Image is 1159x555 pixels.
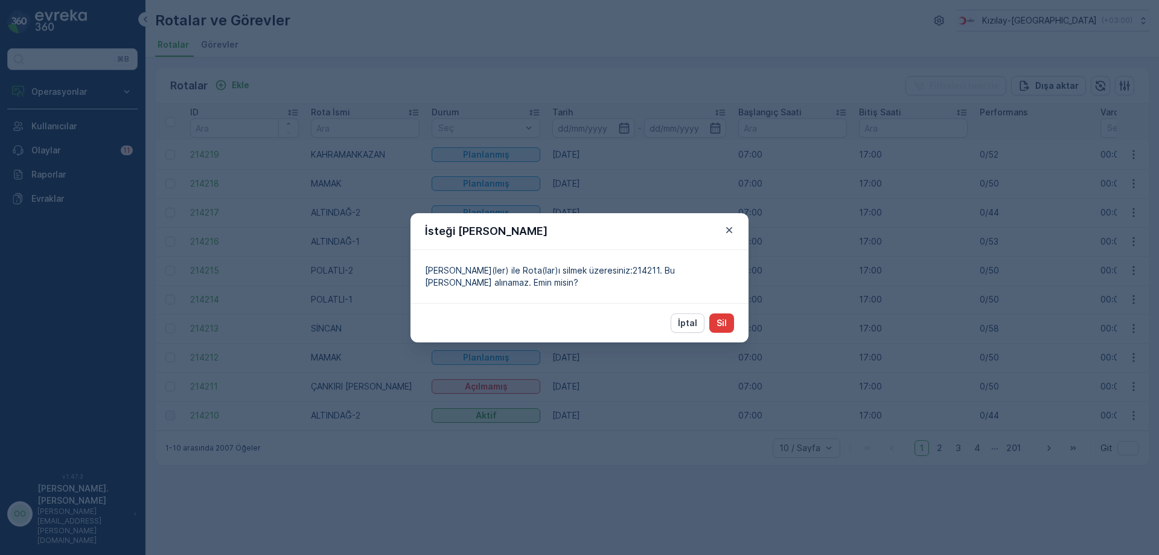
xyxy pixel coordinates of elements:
[425,223,548,240] p: İsteği [PERSON_NAME]
[709,313,734,333] button: Sil
[671,313,704,333] button: İptal
[678,317,697,329] p: İptal
[717,317,727,329] p: Sil
[425,265,734,289] p: [PERSON_NAME](ler) ile Rota(lar)ı silmek üzeresiniz:214211. Bu [PERSON_NAME] alınamaz. Emin misin?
